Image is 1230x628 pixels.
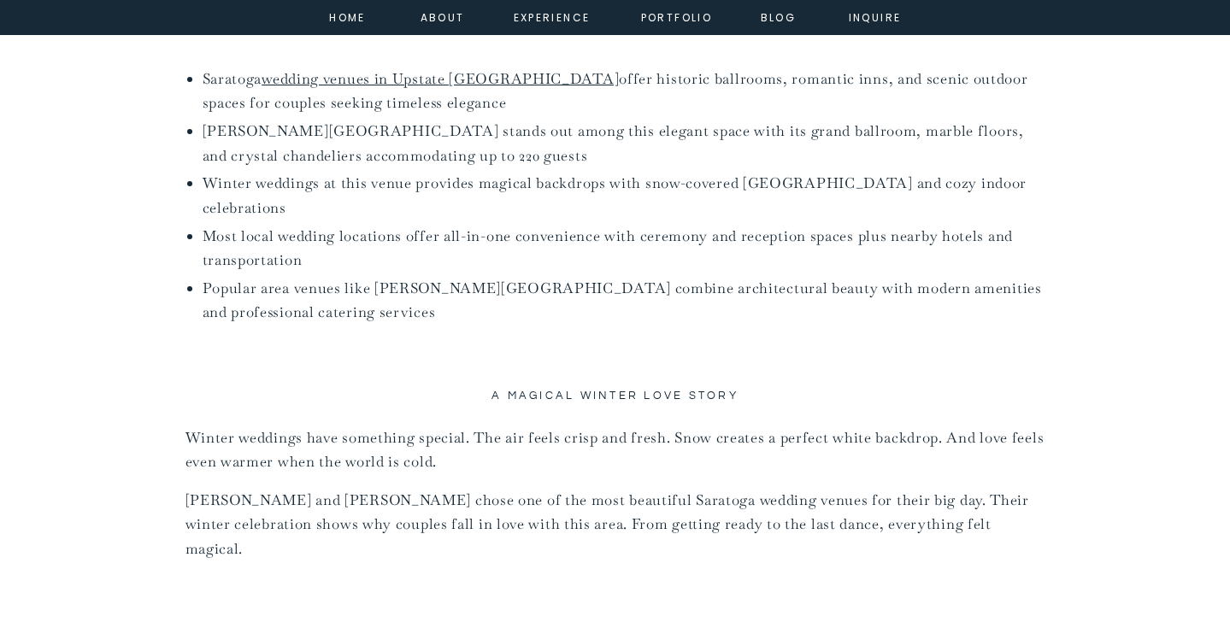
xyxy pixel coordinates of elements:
[203,67,1045,115] li: Saratoga offer historic ballrooms, romantic inns, and scenic outdoor spaces for couples seeking t...
[421,9,459,24] a: about
[325,9,371,24] a: home
[262,69,619,88] a: wedding venues in Upstate [GEOGRAPHIC_DATA]
[514,9,583,24] a: experience
[640,9,714,24] a: portfolio
[185,388,1045,405] h2: A Magical Winter Love Story
[203,119,1045,167] li: [PERSON_NAME][GEOGRAPHIC_DATA] stands out among this elegant space with its grand ballroom, marbl...
[185,426,1045,474] p: Winter weddings have something special. The air feels crisp and fresh. Snow creates a perfect whi...
[185,488,1045,561] p: [PERSON_NAME] and [PERSON_NAME] chose one of the most beautiful Saratoga wedding venues for their...
[845,9,906,24] a: inquire
[203,224,1045,273] li: Most local wedding locations offer all-in-one convenience with ceremony and reception spaces plus...
[203,276,1045,325] li: Popular area venues like [PERSON_NAME][GEOGRAPHIC_DATA] combine architectural beauty with modern ...
[748,9,809,24] a: Blog
[203,171,1045,220] li: Winter weddings at this venue provides magical backdrops with snow-covered [GEOGRAPHIC_DATA] and ...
